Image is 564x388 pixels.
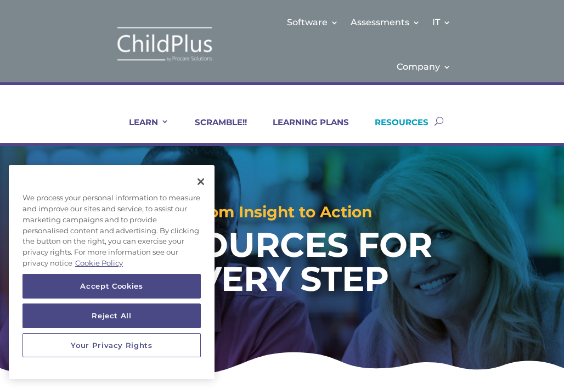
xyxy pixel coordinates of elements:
[79,228,485,301] h1: RESOURCES FOR EVERY STEP
[22,333,201,357] button: Your Privacy Rights
[9,165,215,379] div: Privacy
[397,44,451,89] a: Company
[9,165,215,379] div: Cookie banner
[361,117,428,143] a: RESOURCES
[115,117,169,143] a: LEARN
[189,170,213,194] button: Close
[22,303,201,328] button: Reject All
[22,274,201,298] button: Accept Cookies
[28,204,535,225] h2: From Insight to Action
[9,187,215,274] div: We process your personal information to measure and improve our sites and service, to assist our ...
[181,117,247,143] a: SCRAMBLE!!
[259,117,349,143] a: LEARNING PLANS
[75,258,123,267] a: More information about your privacy, opens in a new tab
